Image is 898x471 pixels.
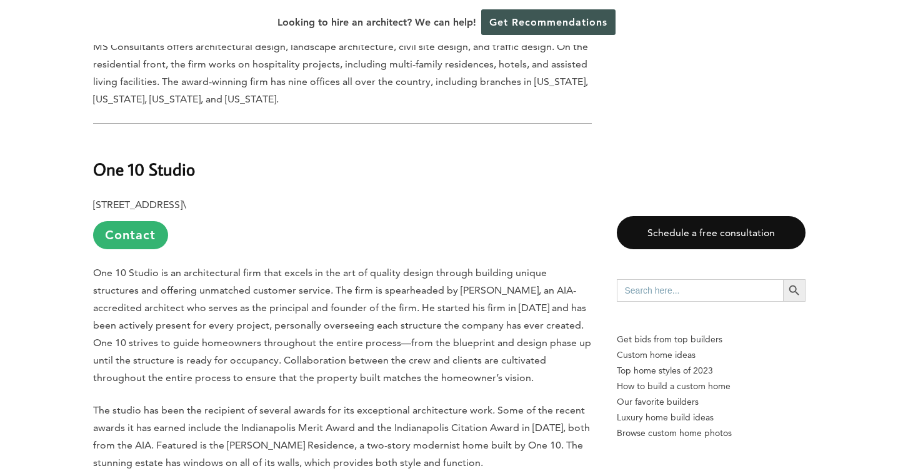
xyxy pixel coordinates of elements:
[617,279,783,302] input: Search here...
[617,379,806,394] a: How to build a custom home
[93,199,186,211] b: [STREET_ADDRESS]\
[617,216,806,249] a: Schedule a free consultation
[93,267,591,384] span: One 10 Studio is an architectural firm that excels in the art of quality design through building ...
[617,363,806,379] a: Top home styles of 2023
[93,158,195,180] b: One 10 Studio
[617,347,806,363] a: Custom home ideas
[93,221,168,249] a: Contact
[481,9,616,35] a: Get Recommendations
[787,284,801,297] svg: Search
[617,425,806,441] a: Browse custom home photos
[617,332,806,347] p: Get bids from top builders
[617,410,806,425] a: Luxury home build ideas
[617,394,806,410] a: Our favorite builders
[658,381,883,456] iframe: Drift Widget Chat Controller
[93,404,590,469] span: The studio has been the recipient of several awards for its exceptional architecture work. Some o...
